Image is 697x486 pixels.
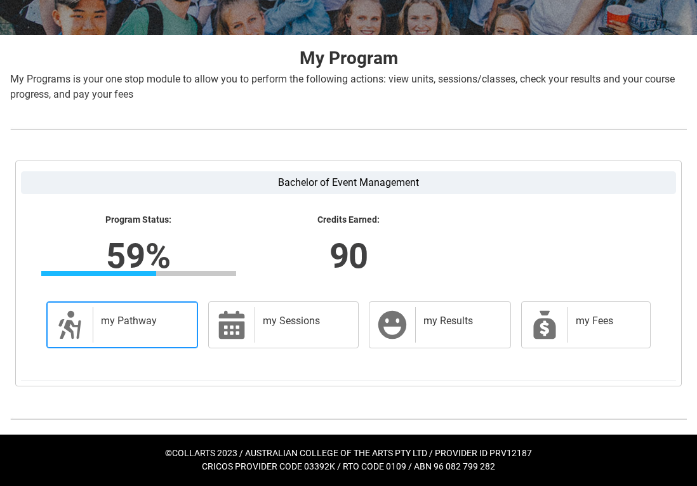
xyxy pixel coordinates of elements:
img: REDU_GREY_LINE [10,413,687,424]
div: Progress Bar [41,271,236,276]
span: My Programs is your one stop module to allow you to perform the following actions: view units, se... [10,73,675,100]
a: my Results [369,301,511,348]
lightning-formatted-number: 90 [183,230,514,282]
h2: my Results [423,315,498,327]
span: Description of icon when needed [55,310,85,340]
a: my Sessions [208,301,359,348]
lightning-formatted-text: Program Status: [41,214,236,226]
a: my Pathway [46,301,198,348]
span: My Payments [529,310,560,340]
h2: my Sessions [263,315,346,327]
label: Bachelor of Event Management [21,171,676,194]
img: REDU_GREY_LINE [10,123,687,135]
strong: My Program [300,48,398,69]
a: my Fees [521,301,651,348]
lightning-formatted-text: Credits Earned: [251,214,446,226]
h2: my Pathway [101,315,185,327]
h2: my Fees [576,315,637,327]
